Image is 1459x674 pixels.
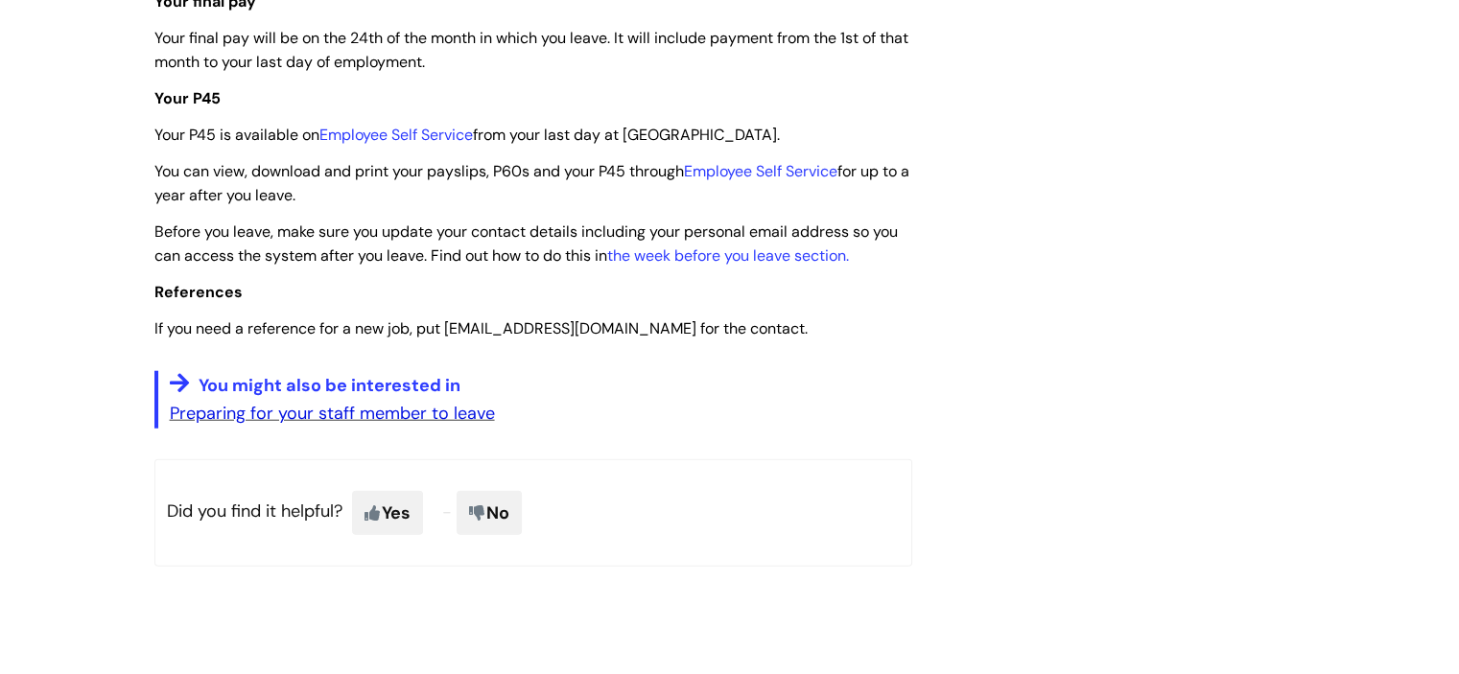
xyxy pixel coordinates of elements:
[319,125,473,145] a: Employee Self Service
[154,282,243,302] span: References
[154,459,912,567] p: Did you find it helpful?
[154,125,780,145] span: Your P45 is available on from your last day at [GEOGRAPHIC_DATA].
[154,318,808,338] span: If you need a reference for a new job, put [EMAIL_ADDRESS][DOMAIN_NAME] for the contact.
[352,491,423,535] span: Yes
[154,161,909,205] span: You can view, download and print your payslips, P60s and your P45 through for up to a year after ...
[684,161,837,181] a: Employee Self Service
[154,221,898,266] span: Before you leave, make sure you update your contact details including your personal email address...
[154,28,908,72] span: Your final pay will be on the 24th of the month in which you leave. It will include payment from ...
[199,374,460,397] span: You might also be interested in
[457,491,522,535] span: No
[607,245,849,266] a: the week before you leave section.
[170,402,495,425] a: Preparing for your staff member to leave
[154,88,221,108] span: Your P45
